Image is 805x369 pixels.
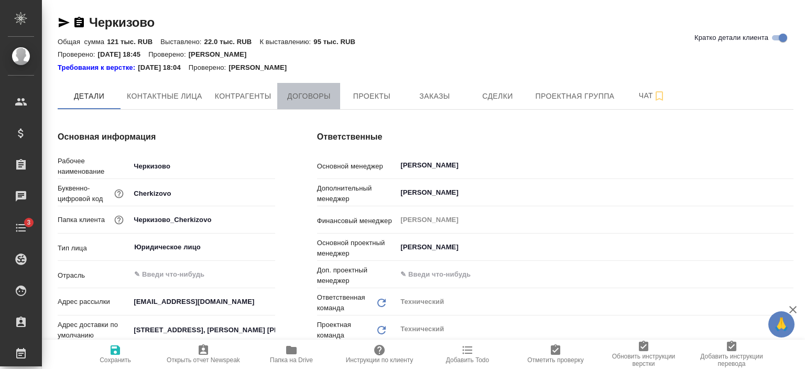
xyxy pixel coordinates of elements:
h4: Основная информация [58,131,275,143]
input: ✎ Введи что-нибудь [130,186,275,201]
a: Требования к верстке: [58,62,138,73]
a: 3 [3,215,39,241]
span: Отметить проверку [527,356,583,364]
p: [PERSON_NAME] [229,62,295,73]
p: Ответственная команда [317,292,376,313]
button: Сохранить [71,340,159,369]
p: Дополнительный менеджер [317,183,397,204]
input: ✎ Введи что-нибудь [399,268,755,281]
p: [PERSON_NAME] [189,50,255,58]
span: Договоры [284,90,334,103]
div: Нажми, чтобы открыть папку с инструкцией [58,62,138,73]
p: Проверено: [58,50,98,58]
p: Тип лица [58,243,130,254]
span: Детали [64,90,114,103]
button: Обновить инструкции верстки [600,340,688,369]
button: Скопировать ссылку [73,16,85,29]
span: Контрагенты [215,90,271,103]
p: [DATE] 18:04 [138,62,189,73]
button: Отметить проверку [512,340,600,369]
p: Адрес рассылки [58,297,130,307]
button: Нужен для формирования номера заказа/сделки [112,187,126,201]
span: Добавить Todo [446,356,489,364]
button: Open [788,273,790,276]
p: Основной менеджер [317,161,397,172]
button: Open [788,246,790,248]
button: Open [788,164,790,166]
span: Обновить инструкции верстки [606,353,681,367]
span: Открыть отчет Newspeak [167,356,240,364]
span: Папка на Drive [270,356,313,364]
span: Сохранить [100,356,131,364]
p: Адрес доставки по умолчанию [58,320,130,341]
p: Основной проектный менеджер [317,238,397,259]
input: ✎ Введи что-нибудь [130,322,275,338]
button: Название для папки на drive. Если его не заполнить, мы не сможем создать папку для клиента [112,213,126,227]
p: Проверено: [189,62,229,73]
span: Чат [627,89,677,102]
p: Общая сумма [58,38,107,46]
p: Финансовый менеджер [317,216,397,226]
span: Контактные лица [127,90,202,103]
button: Добавить Todo [423,340,512,369]
span: Проектная группа [535,90,614,103]
p: Проектная команда [317,320,376,341]
p: Отрасль [58,270,130,281]
p: [DATE] 18:45 [98,50,149,58]
button: Open [269,273,271,276]
span: Проекты [346,90,397,103]
p: Доп. проектный менеджер [317,265,397,286]
button: Добавить инструкции перевода [688,340,776,369]
p: К выставлению: [259,38,313,46]
p: 95 тыс. RUB [313,38,363,46]
span: Заказы [409,90,460,103]
input: ✎ Введи что-нибудь [130,294,275,309]
button: Открыть отчет Newspeak [159,340,247,369]
a: Черкизово [89,15,155,29]
span: 3 [20,217,37,228]
input: ✎ Введи что-нибудь [133,268,236,281]
p: 22.0 тыс. RUB [204,38,260,46]
input: ✎ Введи что-нибудь [130,159,275,174]
span: 🙏 [773,313,790,335]
span: Сделки [472,90,523,103]
span: Добавить инструкции перевода [694,353,769,367]
span: Инструкции по клиенту [346,356,414,364]
h4: Ответственные [317,131,793,143]
p: Папка клиента [58,215,105,225]
p: Выставлено: [160,38,204,46]
svg: Подписаться [653,90,666,102]
button: Open [269,246,271,248]
button: 🙏 [768,311,795,338]
p: 121 тыс. RUB [107,38,160,46]
p: Проверено: [148,50,189,58]
p: Рабочее наименование [58,156,130,177]
span: Кратко детали клиента [694,33,768,43]
button: Скопировать ссылку для ЯМессенджера [58,16,70,29]
p: Буквенно-цифровой код [58,183,112,204]
button: Инструкции по клиенту [335,340,423,369]
button: Open [788,192,790,194]
input: ✎ Введи что-нибудь [130,212,275,227]
button: Папка на Drive [247,340,335,369]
